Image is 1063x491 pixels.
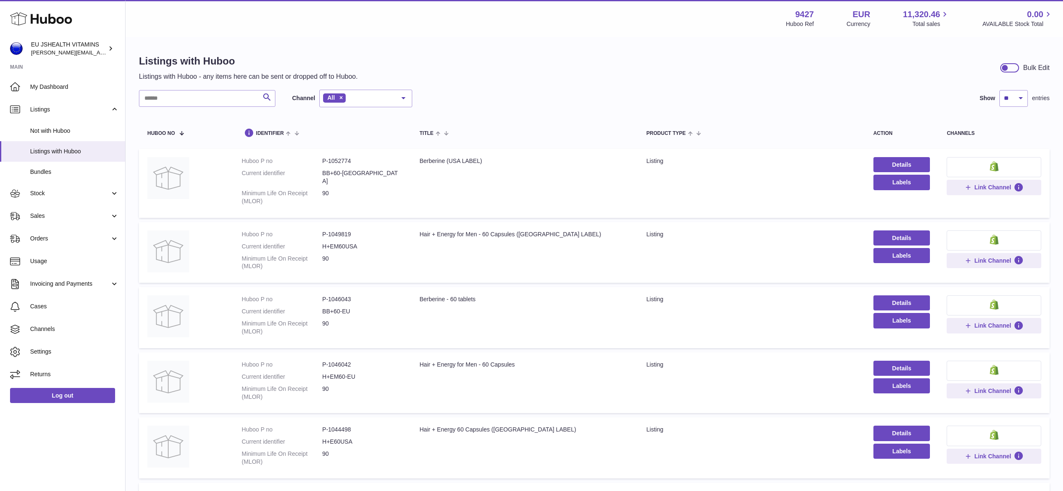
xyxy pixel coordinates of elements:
[903,9,950,28] a: 11,320.46 Total sales
[30,212,110,220] span: Sales
[990,300,999,310] img: shopify-small.png
[322,438,403,446] dd: H+E60USA
[242,230,322,238] dt: Huboo P no
[30,168,119,176] span: Bundles
[242,385,322,401] dt: Minimum Life On Receipt (MLOR)
[647,361,857,369] div: listing
[903,9,940,20] span: 11,320.46
[322,373,403,381] dd: H+EM60-EU
[419,230,629,238] div: Hair + Energy for Men - 60 Capsules ([GEOGRAPHIC_DATA] LABEL)
[647,131,686,136] span: Product Type
[242,320,322,336] dt: Minimum Life On Receipt (MLOR)
[322,450,403,466] dd: 90
[647,295,857,303] div: listing
[327,94,335,101] span: All
[30,189,110,197] span: Stock
[873,361,930,376] a: Details
[30,83,119,91] span: My Dashboard
[647,426,857,434] div: listing
[242,438,322,446] dt: Current identifier
[139,54,358,68] h1: Listings with Huboo
[242,450,322,466] dt: Minimum Life On Receipt (MLOR)
[242,243,322,251] dt: Current identifier
[242,361,322,369] dt: Huboo P no
[322,308,403,315] dd: BB+60-EU
[322,320,403,336] dd: 90
[322,189,403,205] dd: 90
[419,295,629,303] div: Berberine - 60 tablets
[974,452,1011,460] span: Link Channel
[1027,9,1043,20] span: 0.00
[873,131,930,136] div: action
[242,426,322,434] dt: Huboo P no
[419,426,629,434] div: Hair + Energy 60 Capsules ([GEOGRAPHIC_DATA] LABEL)
[990,235,999,245] img: shopify-small.png
[242,157,322,165] dt: Huboo P no
[147,157,189,199] img: Berberine (USA LABEL)
[982,20,1053,28] span: AVAILABLE Stock Total
[795,9,814,20] strong: 9427
[30,325,119,333] span: Channels
[912,20,950,28] span: Total sales
[980,94,995,102] label: Show
[10,42,23,55] img: laura@jessicasepel.com
[30,106,110,114] span: Listings
[873,230,930,245] a: Details
[847,20,870,28] div: Currency
[1023,63,1050,72] div: Bulk Edit
[322,255,403,271] dd: 90
[31,41,106,57] div: EU JSHEALTH VITAMINS
[873,444,930,459] button: Labels
[30,280,110,288] span: Invoicing and Payments
[242,373,322,381] dt: Current identifier
[873,248,930,263] button: Labels
[419,131,433,136] span: title
[990,161,999,171] img: shopify-small.png
[419,361,629,369] div: Hair + Energy for Men - 60 Capsules
[322,385,403,401] dd: 90
[419,157,629,165] div: Berberine (USA LABEL)
[947,131,1041,136] div: channels
[1032,94,1050,102] span: entries
[947,383,1041,398] button: Link Channel
[139,72,358,81] p: Listings with Huboo - any items here can be sent or dropped off to Huboo.
[786,20,814,28] div: Huboo Ref
[322,361,403,369] dd: P-1046042
[30,302,119,310] span: Cases
[31,49,168,56] span: [PERSON_NAME][EMAIL_ADDRESS][DOMAIN_NAME]
[947,449,1041,464] button: Link Channel
[242,295,322,303] dt: Huboo P no
[30,370,119,378] span: Returns
[873,157,930,172] a: Details
[647,230,857,238] div: listing
[873,295,930,310] a: Details
[852,9,870,20] strong: EUR
[974,387,1011,395] span: Link Channel
[990,430,999,440] img: shopify-small.png
[30,348,119,356] span: Settings
[30,147,119,155] span: Listings with Huboo
[10,388,115,403] a: Log out
[30,235,110,243] span: Orders
[873,313,930,328] button: Labels
[242,255,322,271] dt: Minimum Life On Receipt (MLOR)
[322,157,403,165] dd: P-1052774
[873,378,930,393] button: Labels
[947,253,1041,268] button: Link Channel
[947,180,1041,195] button: Link Channel
[990,365,999,375] img: shopify-small.png
[147,361,189,403] img: Hair + Energy for Men - 60 Capsules
[147,295,189,337] img: Berberine - 60 tablets
[974,257,1011,264] span: Link Channel
[147,426,189,468] img: Hair + Energy 60 Capsules (USA LABEL)
[974,322,1011,329] span: Link Channel
[322,230,403,238] dd: P-1049819
[322,169,403,185] dd: BB+60-[GEOGRAPHIC_DATA]
[242,189,322,205] dt: Minimum Life On Receipt (MLOR)
[242,169,322,185] dt: Current identifier
[147,230,189,272] img: Hair + Energy for Men - 60 Capsules (USA LABEL)
[30,257,119,265] span: Usage
[242,308,322,315] dt: Current identifier
[256,131,284,136] span: identifier
[322,426,403,434] dd: P-1044498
